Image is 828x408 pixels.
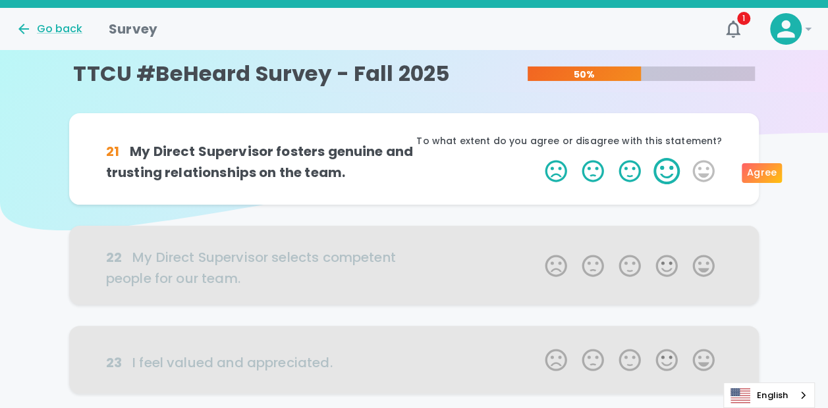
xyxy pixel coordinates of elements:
[737,12,750,25] span: 1
[109,18,157,39] h1: Survey
[414,134,723,147] p: To what extent do you agree or disagree with this statement?
[73,61,450,87] h4: TTCU #BeHeard Survey - Fall 2025
[742,163,782,183] div: Agree
[723,382,815,408] div: Language
[106,141,414,183] h6: My Direct Supervisor fosters genuine and trusting relationships on the team.
[106,141,119,162] div: 21
[723,382,815,408] aside: Language selected: English
[16,21,82,37] button: Go back
[717,13,749,45] button: 1
[528,68,641,81] p: 50%
[724,383,814,407] a: English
